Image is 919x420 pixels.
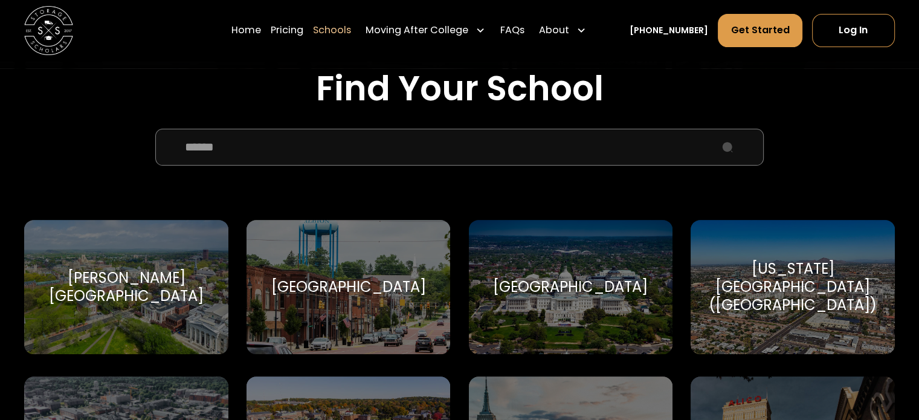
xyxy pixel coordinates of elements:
[705,260,880,315] div: [US_STATE][GEOGRAPHIC_DATA] ([GEOGRAPHIC_DATA])
[812,14,895,47] a: Log In
[313,13,351,47] a: Schools
[534,13,591,47] div: About
[24,6,73,55] img: Storage Scholars main logo
[24,68,894,109] h2: Find Your School
[271,278,426,296] div: [GEOGRAPHIC_DATA]
[630,24,708,37] a: [PHONE_NUMBER]
[691,220,894,354] a: Go to selected school
[469,220,672,354] a: Go to selected school
[231,13,261,47] a: Home
[718,14,802,47] a: Get Started
[361,13,490,47] div: Moving After College
[493,278,648,296] div: [GEOGRAPHIC_DATA]
[539,23,569,37] div: About
[500,13,524,47] a: FAQs
[39,269,213,305] div: [PERSON_NAME][GEOGRAPHIC_DATA]
[271,13,303,47] a: Pricing
[366,23,468,37] div: Moving After College
[24,6,73,55] a: home
[24,220,228,354] a: Go to selected school
[247,220,450,354] a: Go to selected school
